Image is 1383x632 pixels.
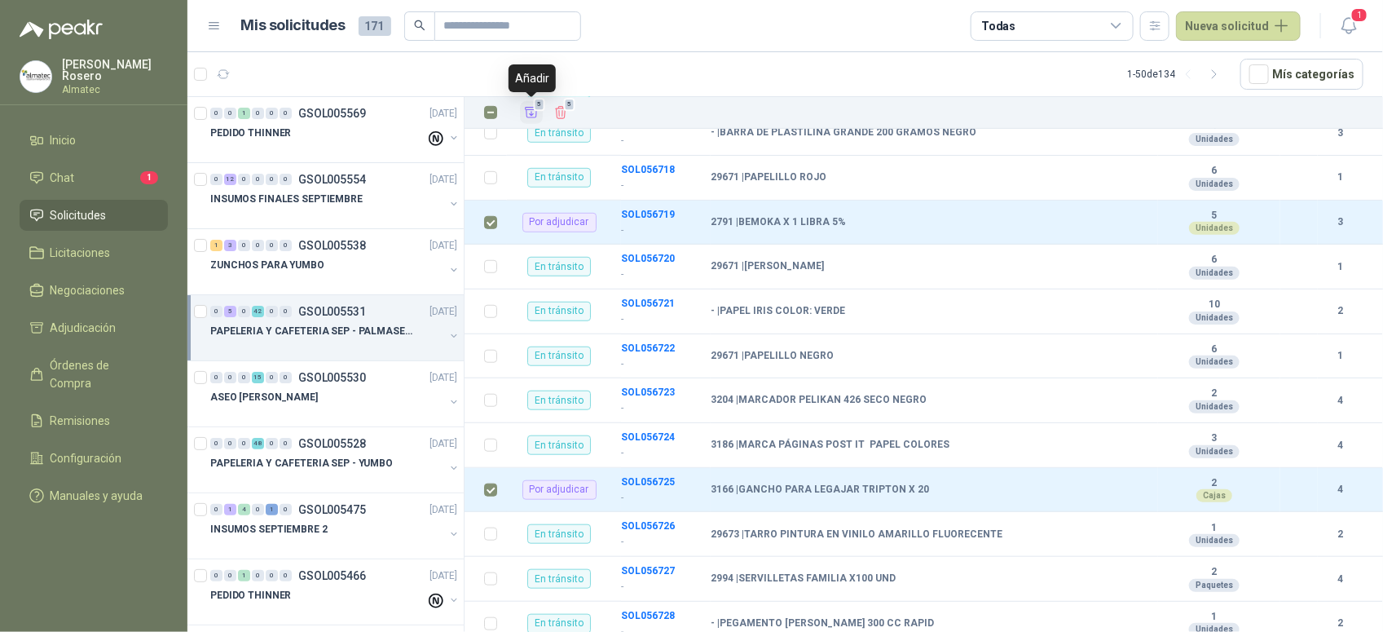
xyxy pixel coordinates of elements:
[1189,356,1240,369] div: Unidades
[429,370,457,386] p: [DATE]
[266,306,278,317] div: 0
[210,438,222,449] div: 0
[1189,400,1240,413] div: Unidades
[429,568,457,584] p: [DATE]
[1318,303,1363,319] b: 2
[20,443,168,474] a: Configuración
[238,306,250,317] div: 0
[621,534,701,550] p: -
[527,302,591,321] div: En tránsito
[1318,438,1363,453] b: 4
[359,16,391,36] span: 171
[210,126,291,141] p: PEDIDO THINNER
[527,435,591,455] div: En tránsito
[280,174,292,185] div: 0
[1189,534,1240,547] div: Unidades
[527,168,591,188] div: En tránsito
[224,438,236,449] div: 0
[238,240,250,251] div: 0
[252,504,264,515] div: 0
[224,240,236,251] div: 3
[210,306,222,317] div: 0
[621,610,675,621] b: SOL056728
[1189,222,1240,235] div: Unidades
[266,108,278,119] div: 0
[1350,7,1368,23] span: 1
[62,59,168,82] p: [PERSON_NAME] Rosero
[238,372,250,383] div: 0
[1318,482,1363,497] b: 4
[224,174,236,185] div: 12
[1189,445,1240,458] div: Unidades
[298,108,366,119] p: GSOL005569
[1318,572,1363,587] b: 4
[429,172,457,188] p: [DATE]
[509,64,556,92] div: Añadir
[621,565,675,577] a: SOL056727
[520,101,543,124] button: Añadir
[621,400,701,416] p: -
[1158,566,1271,579] b: 2
[711,350,834,363] b: 29671 | PAPELILLO NEGRO
[522,213,597,232] div: Por adjudicar
[711,260,824,273] b: 29671 | [PERSON_NAME]
[711,305,845,318] b: - | PAPEL IRIS COLOR: VERDE
[298,306,366,317] p: GSOL005531
[527,391,591,410] div: En tránsito
[1318,393,1363,409] b: 4
[1189,178,1240,191] div: Unidades
[711,394,927,407] b: 3204 | MARCADOR PELIKAN 426 SECO NEGRO
[549,101,572,124] button: Eliminar
[20,405,168,436] a: Remisiones
[621,387,675,398] a: SOL056723
[1334,11,1363,41] button: 1
[51,356,152,392] span: Órdenes de Compra
[298,372,366,383] p: GSOL005530
[20,61,51,92] img: Company Logo
[280,570,292,581] div: 0
[1158,343,1271,356] b: 6
[711,617,934,630] b: - | PEGAMENTO [PERSON_NAME] 300 CC RAPID
[238,108,250,119] div: 1
[621,223,701,238] p: -
[252,108,264,119] div: 0
[981,17,1015,35] div: Todas
[280,240,292,251] div: 0
[1158,165,1271,178] b: 6
[210,588,291,603] p: PEDIDO THINNER
[224,306,236,317] div: 5
[1189,267,1240,280] div: Unidades
[210,258,324,273] p: ZUNCHOS PARA YUMBO
[1158,254,1271,267] b: 6
[527,257,591,276] div: En tránsito
[210,522,328,537] p: INSUMOS SEPTIEMBRE 2
[298,240,366,251] p: GSOL005538
[563,98,575,111] span: 5
[298,570,366,581] p: GSOL005466
[621,520,675,532] a: SOL056726
[711,572,896,586] b: 2994 | SERVILLETAS FAMILIA X100 UND
[224,372,236,383] div: 0
[210,504,222,515] div: 0
[1318,214,1363,230] b: 3
[224,108,236,119] div: 0
[20,350,168,399] a: Órdenes de Compra
[621,164,675,175] b: SOL056718
[522,480,597,500] div: Por adjudicar
[210,368,460,420] a: 0 0 0 15 0 0 GSOL005530[DATE] ASEO [PERSON_NAME]
[266,372,278,383] div: 0
[527,347,591,366] div: En tránsito
[20,275,168,306] a: Negociaciones
[711,126,976,139] b: - | BARRA DE PLASTILINA GRANDE 200 GRAMOS NEGRO
[1318,348,1363,364] b: 1
[1158,477,1271,490] b: 2
[711,439,949,452] b: 3186 | MARCA PÁGINAS POST IT PAPEL COLORES
[527,569,591,589] div: En tránsito
[429,502,457,518] p: [DATE]
[621,445,701,461] p: -
[210,104,460,156] a: 0 0 1 0 0 0 GSOL005569[DATE] PEDIDO THINNER
[621,133,701,148] p: -
[1196,489,1232,502] div: Cajas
